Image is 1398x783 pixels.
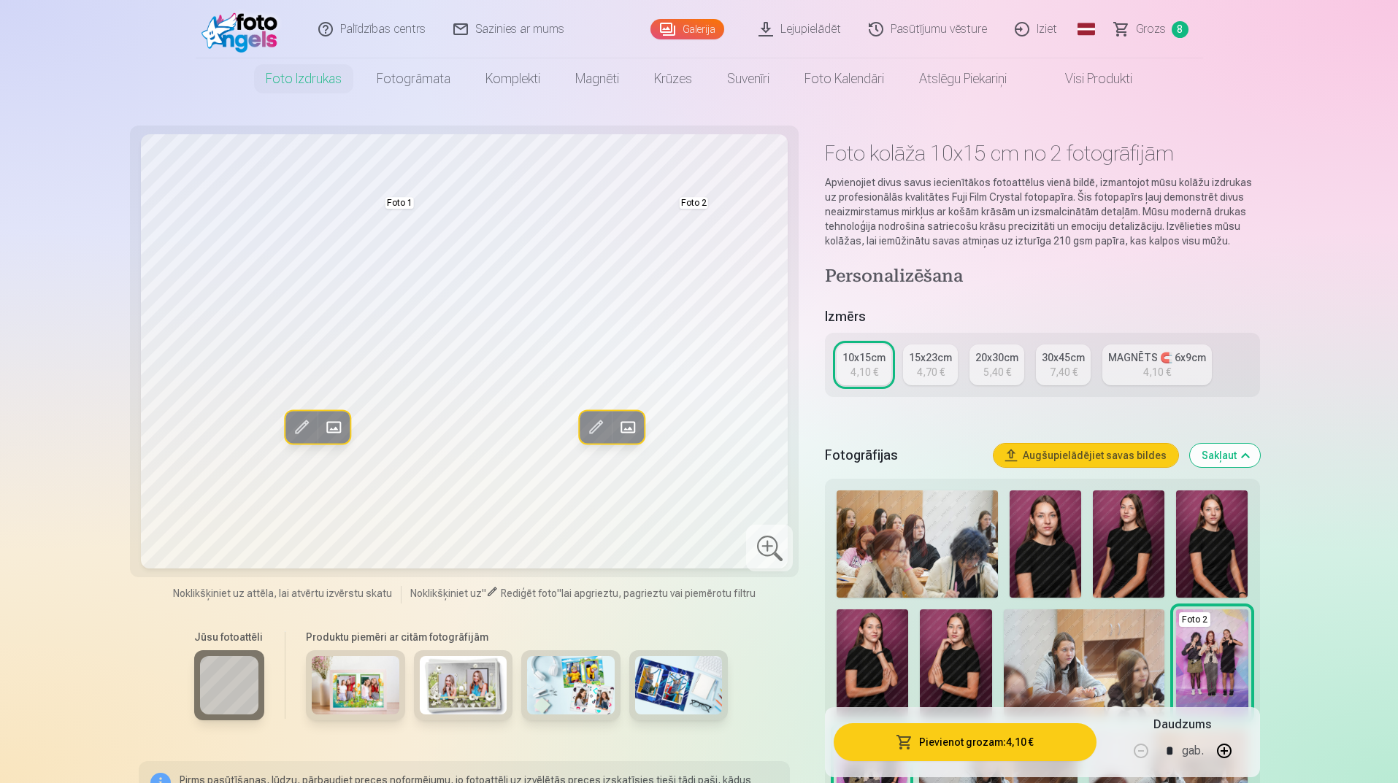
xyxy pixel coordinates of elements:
[1024,58,1150,99] a: Visi produkti
[1136,20,1166,38] span: Grozs
[909,350,952,365] div: 15x23cm
[173,586,392,601] span: Noklikšķiniet uz attēla, lai atvērtu izvērstu skatu
[482,587,486,599] span: "
[1190,444,1260,467] button: Sakļaut
[201,6,285,53] img: /fa1
[468,58,558,99] a: Komplekti
[1153,716,1211,733] h5: Daudzums
[1179,612,1210,627] div: Foto 2
[1108,350,1206,365] div: MAGNĒTS 🧲 6x9cm
[850,365,878,379] div: 4,10 €
[194,630,264,644] h6: Jūsu fotoattēli
[825,266,1259,289] h4: Personalizēšana
[834,723,1096,761] button: Pievienot grozam:4,10 €
[710,58,787,99] a: Suvenīri
[825,306,1259,327] h5: Izmērs
[650,19,724,39] a: Galerija
[557,587,561,599] span: "
[1172,21,1188,38] span: 8
[994,444,1178,467] button: Augšupielādējiet savas bildes
[903,344,958,385] a: 15x23cm4,70 €
[969,344,1024,385] a: 20x30cm5,40 €
[787,58,902,99] a: Foto kalendāri
[837,344,891,385] a: 10x15cm4,10 €
[1143,365,1171,379] div: 4,10 €
[902,58,1024,99] a: Atslēgu piekariņi
[825,175,1259,248] p: Apvienojiet divus savus iecienītākos fotoattēlus vienā bildē, izmantojot mūsu kolāžu izdrukas uz ...
[359,58,468,99] a: Fotogrāmata
[410,587,482,599] span: Noklikšķiniet uz
[842,350,886,365] div: 10x15cm
[558,58,637,99] a: Magnēti
[917,365,945,379] div: 4,70 €
[825,445,981,466] h5: Fotogrāfijas
[637,58,710,99] a: Krūzes
[561,587,756,599] span: lai apgrieztu, pagrieztu vai piemērotu filtru
[248,58,359,99] a: Foto izdrukas
[1050,365,1078,379] div: 7,40 €
[983,365,1011,379] div: 5,40 €
[975,350,1018,365] div: 20x30cm
[825,140,1259,166] h1: Foto kolāža 10x15 cm no 2 fotogrāfijām
[1036,344,1091,385] a: 30x45cm7,40 €
[501,587,557,599] span: Rediģēt foto
[300,630,734,644] h6: Produktu piemēri ar citām fotogrāfijām
[1042,350,1085,365] div: 30x45cm
[1182,733,1204,768] div: gab.
[1102,344,1212,385] a: MAGNĒTS 🧲 6x9cm4,10 €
